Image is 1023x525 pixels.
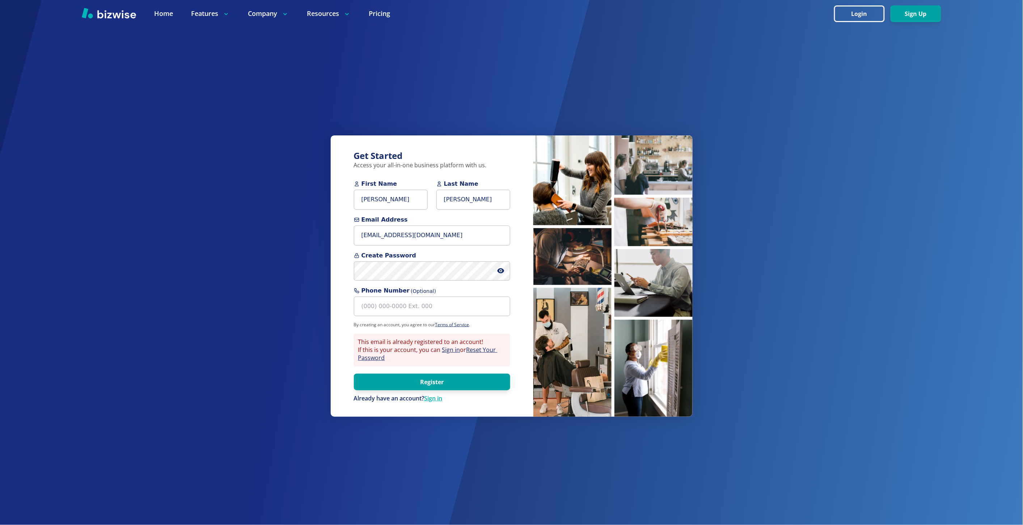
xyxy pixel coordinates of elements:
a: Sign in [424,394,443,402]
span: (Optional) [411,287,436,295]
a: Terms of Service [435,322,469,328]
p: Already have an account? [354,395,510,403]
p: By creating an account, you agree to our . [354,322,510,328]
span: Last Name [436,180,510,188]
p: Resources [307,9,351,18]
button: Sign Up [891,5,941,22]
a: Login [834,10,891,17]
p: Company [248,9,289,18]
img: People waiting at coffee bar [614,135,693,195]
button: Login [834,5,885,22]
input: Last Name [436,190,510,210]
img: Man working on laptop [614,249,693,317]
span: Phone Number [354,286,510,295]
input: First Name [354,190,428,210]
img: Bizwise Logo [82,8,136,18]
span: Create Password [354,251,510,260]
img: Man inspecting coffee beans [533,228,612,285]
img: Hairstylist blow drying hair [533,135,612,225]
a: Sign in [442,346,460,354]
span: First Name [354,180,428,188]
a: Home [154,9,173,18]
button: Register [354,374,510,390]
div: Already have an account?Sign in [354,395,510,403]
p: Access your all-in-one business platform with us. [354,161,510,169]
a: Pricing [369,9,390,18]
p: Features [191,9,230,18]
img: Pastry chef making pastries [614,198,693,246]
a: Reset Your Password [358,346,498,362]
h3: Get Started [354,150,510,162]
a: Sign Up [891,10,941,17]
span: Email Address [354,215,510,224]
input: you@example.com [354,226,510,245]
img: Barber cutting hair [533,288,612,417]
img: Cleaner sanitizing windows [614,320,693,417]
input: (000) 000-0000 Ext. 000 [354,297,510,316]
p: This email is already registered to an account! If this is your account, you can or [358,338,506,362]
